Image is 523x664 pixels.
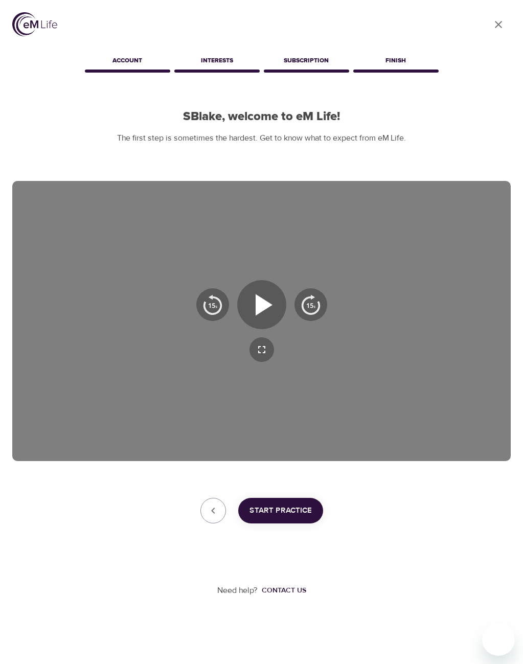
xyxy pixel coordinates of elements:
[258,585,306,596] a: Contact us
[202,294,223,315] img: 15s_prev.svg
[12,132,511,144] p: The first step is sometimes the hardest. Get to know what to expect from eM Life.
[486,12,511,37] a: close
[12,109,511,124] h2: SBlake, welcome to eM Life!
[238,498,323,523] button: Start Practice
[249,504,312,517] span: Start Practice
[217,585,258,597] p: Need help?
[482,623,515,656] iframe: Button to launch messaging window
[12,12,57,36] img: logo
[262,585,306,596] div: Contact us
[301,294,321,315] img: 15s_next.svg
